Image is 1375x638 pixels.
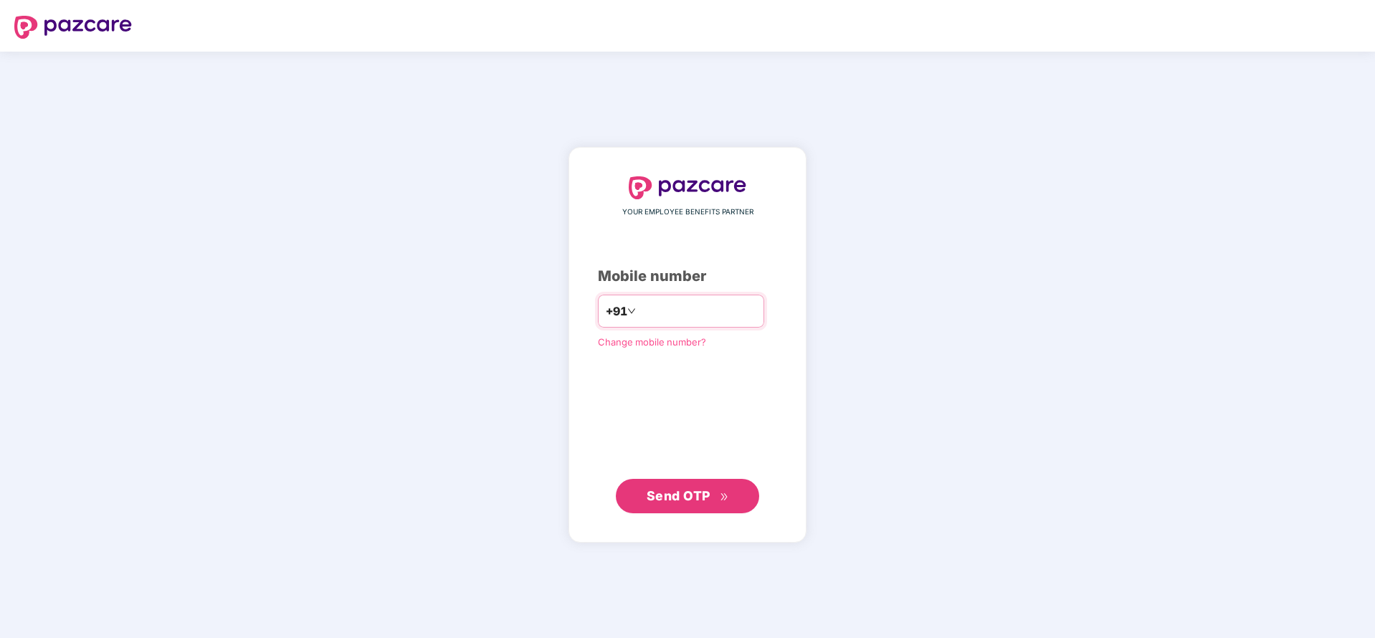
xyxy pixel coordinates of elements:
button: Send OTPdouble-right [616,479,759,513]
span: down [627,307,636,315]
span: YOUR EMPLOYEE BENEFITS PARTNER [622,206,753,218]
img: logo [14,16,132,39]
span: Send OTP [647,488,710,503]
div: Mobile number [598,265,777,287]
span: double-right [720,492,729,502]
a: Change mobile number? [598,336,706,348]
img: logo [629,176,746,199]
span: +91 [606,303,627,320]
